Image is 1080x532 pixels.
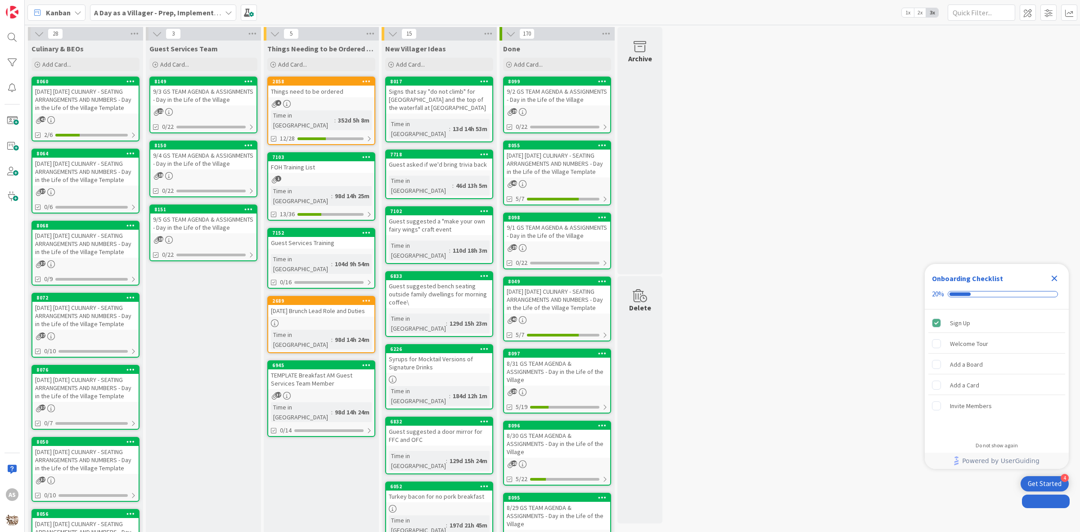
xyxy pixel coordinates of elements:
div: TEMPLATE Breakfast AM Guest Services Team Member [268,369,374,389]
div: 7152Guest Services Training [268,229,374,249]
div: 8055 [508,142,610,149]
div: 7103FOH Training List [268,153,374,173]
span: 5/7 [516,194,524,204]
div: 6832 [390,418,492,425]
div: 7103 [268,153,374,161]
a: 80978/31 GS TEAM AGENDA & ASSIGNMENTS - Day in the Life of the Village5/19 [503,349,611,414]
a: 6226Syrups for Mocktail Versions of Signature DrinksTime in [GEOGRAPHIC_DATA]:184d 12h 1m [385,344,493,409]
div: Guest suggested a door mirror for FFC and OFC [386,426,492,446]
div: 8150 [154,142,256,149]
span: 5/19 [516,402,527,412]
span: 0/22 [516,258,527,268]
div: 6945 [268,361,374,369]
a: 6945TEMPLATE Breakfast AM Guest Services Team MemberTime in [GEOGRAPHIC_DATA]:98d 14h 24m0/14 [267,360,375,437]
div: 8/31 GS TEAM AGENDA & ASSIGNMENTS - Day in the Life of the Village [504,358,610,386]
div: 8050 [32,438,139,446]
span: 5 [283,28,299,39]
span: 12/28 [280,134,295,143]
div: 98d 14h 25m [333,191,372,201]
span: Culinary & BEOs [31,44,84,53]
div: 6226 [390,346,492,352]
div: Add a Card [950,380,979,391]
span: Things Needing to be Ordered - PUT IN CARD, Don't make new card [267,44,375,53]
span: 4 [275,100,281,106]
div: Open Get Started checklist, remaining modules: 4 [1021,476,1069,491]
a: 8076[DATE] [DATE] CULINARY - SEATING ARRANGEMENTS AND NUMBERS - Day in the Life of the Village Te... [31,365,139,430]
div: 6832 [386,418,492,426]
div: 6226Syrups for Mocktail Versions of Signature Drinks [386,345,492,373]
span: 37 [40,332,45,338]
div: Do not show again [976,442,1018,449]
span: : [331,191,333,201]
div: 8060 [36,78,139,85]
div: 8072[DATE] [DATE] CULINARY - SEATING ARRANGEMENTS AND NUMBERS - Day in the Life of the Village Te... [32,294,139,330]
span: Kanban [46,7,71,18]
span: 40 [511,316,517,322]
div: Sign Up [950,318,970,328]
div: Signs that say "do not climb" for [GEOGRAPHIC_DATA] and the top of the waterfall at [GEOGRAPHIC_D... [386,86,492,114]
a: 80968/30 GS TEAM AGENDA & ASSIGNMENTS - Day in the Life of the Village5/22 [503,421,611,486]
span: 2/6 [44,130,53,140]
div: 8055[DATE] [DATE] CULINARY - SEATING ARRANGEMENTS AND NUMBERS - Day in the Life of the Village Te... [504,141,610,177]
div: 129d 15h 24m [447,456,490,466]
div: 8/30 GS TEAM AGENDA & ASSIGNMENTS - Day in the Life of the Village [504,430,610,458]
div: 8017Signs that say "do not climb" for [GEOGRAPHIC_DATA] and the top of the waterfall at [GEOGRAPH... [386,77,492,114]
div: 8050 [36,439,139,445]
span: : [334,115,336,125]
div: Time in [GEOGRAPHIC_DATA] [389,119,449,139]
div: Turkey bacon for no pork breakfast [386,491,492,502]
div: 7718 [386,150,492,159]
div: 9/2 GS TEAM AGENDA & ASSIGNMENTS - Day in the Life of the Village [504,86,610,105]
span: New Villager Ideas [385,44,446,53]
div: 8098 [504,214,610,222]
span: 3 [166,28,181,39]
div: Time in [GEOGRAPHIC_DATA] [271,402,331,422]
div: 8064 [32,150,139,158]
a: 6833Guest suggested bench seating outside family dwellings for morning coffee\Time in [GEOGRAPHIC... [385,271,493,337]
div: [DATE] [DATE] CULINARY - SEATING ARRANGEMENTS AND NUMBERS - Day in the Life of the Village Template [32,374,139,402]
a: 8049[DATE] [DATE] CULINARY - SEATING ARRANGEMENTS AND NUMBERS - Day in the Life of the Village Te... [503,277,611,341]
span: 40 [511,180,517,186]
div: 80958/29 GS TEAM AGENDA & ASSIGNMENTS - Day in the Life of the Village [504,494,610,530]
div: 20% [932,290,944,298]
div: 8056 [32,510,139,518]
span: 37 [275,392,281,398]
div: Time in [GEOGRAPHIC_DATA] [389,176,452,196]
div: 129d 15h 23m [447,318,490,328]
span: 0/22 [162,250,174,259]
div: 80968/30 GS TEAM AGENDA & ASSIGNMENTS - Day in the Life of the Village [504,422,610,458]
div: 2689[DATE] Brunch Lead Role and Duties [268,297,374,317]
a: 8068[DATE] [DATE] CULINARY - SEATING ARRANGEMENTS AND NUMBERS - Day in the Life of the Village Te... [31,221,139,286]
div: Invite Members [950,400,992,411]
div: 104d 9h 54m [333,259,372,269]
span: 29 [511,244,517,250]
a: 80999/2 GS TEAM AGENDA & ASSIGNMENTS - Day in the Life of the Village0/22 [503,77,611,133]
div: 7718Guest asked if we'd bring trivia back [386,150,492,170]
div: Time in [GEOGRAPHIC_DATA] [271,330,331,350]
div: 8017 [386,77,492,86]
div: 7718 [390,151,492,158]
div: 6833 [386,272,492,280]
span: Add Card... [42,60,71,68]
div: [DATE] [DATE] CULINARY - SEATING ARRANGEMENTS AND NUMBERS - Day in the Life of the Village Template [32,302,139,330]
div: 8150 [150,141,256,150]
span: 5/7 [516,330,524,340]
div: 8049[DATE] [DATE] CULINARY - SEATING ARRANGEMENTS AND NUMBERS - Day in the Life of the Village Te... [504,277,610,314]
span: : [331,407,333,417]
span: : [449,246,450,255]
div: 8076 [36,367,139,373]
div: 6052Turkey bacon for no pork breakfast [386,482,492,502]
div: 46d 13h 5m [454,181,490,191]
div: 8149 [150,77,256,86]
input: Quick Filter... [948,5,1015,21]
div: 8097 [508,350,610,357]
div: Delete [629,302,651,313]
div: 98d 14h 24m [333,407,372,417]
div: 8098 [508,214,610,221]
div: 6833Guest suggested bench seating outside family dwellings for morning coffee\ [386,272,492,308]
div: 352d 5h 8m [336,115,372,125]
span: : [449,124,450,134]
div: 2689 [268,297,374,305]
span: 0/16 [280,277,292,287]
div: Guest suggested bench seating outside family dwellings for morning coffee\ [386,280,492,308]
